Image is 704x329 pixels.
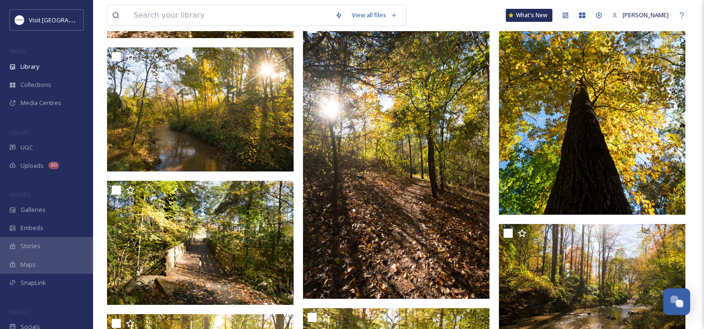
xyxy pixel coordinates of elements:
[20,99,61,107] span: Media Centres
[607,6,673,24] a: [PERSON_NAME]
[15,15,24,25] img: Circle%20Logo.png
[20,242,40,250] span: Stories
[29,15,101,24] span: Visit [GEOGRAPHIC_DATA]
[20,224,43,232] span: Embeds
[347,6,402,24] a: View all files
[9,191,31,198] span: WIDGETS
[663,288,690,315] button: Open Chat
[506,9,552,22] a: What's New
[20,161,44,170] span: Uploads
[48,162,59,169] div: 80
[20,80,51,89] span: Collections
[9,48,26,55] span: MEDIA
[623,11,669,19] span: [PERSON_NAME]
[20,62,39,71] span: Library
[20,260,36,269] span: Maps
[303,19,489,299] img: PR_103017_FallTrails_JL_14.jpg
[107,47,294,171] img: PR_103017_FallTrails_JL_6.jpg
[107,181,294,305] img: PR_103017_FallTrails_JL_97.jpg
[20,143,33,152] span: UGC
[9,308,28,315] span: SOCIALS
[9,129,29,136] span: COLLECT
[20,205,46,214] span: Galleries
[20,278,46,287] span: SnapLink
[129,5,330,26] input: Search your library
